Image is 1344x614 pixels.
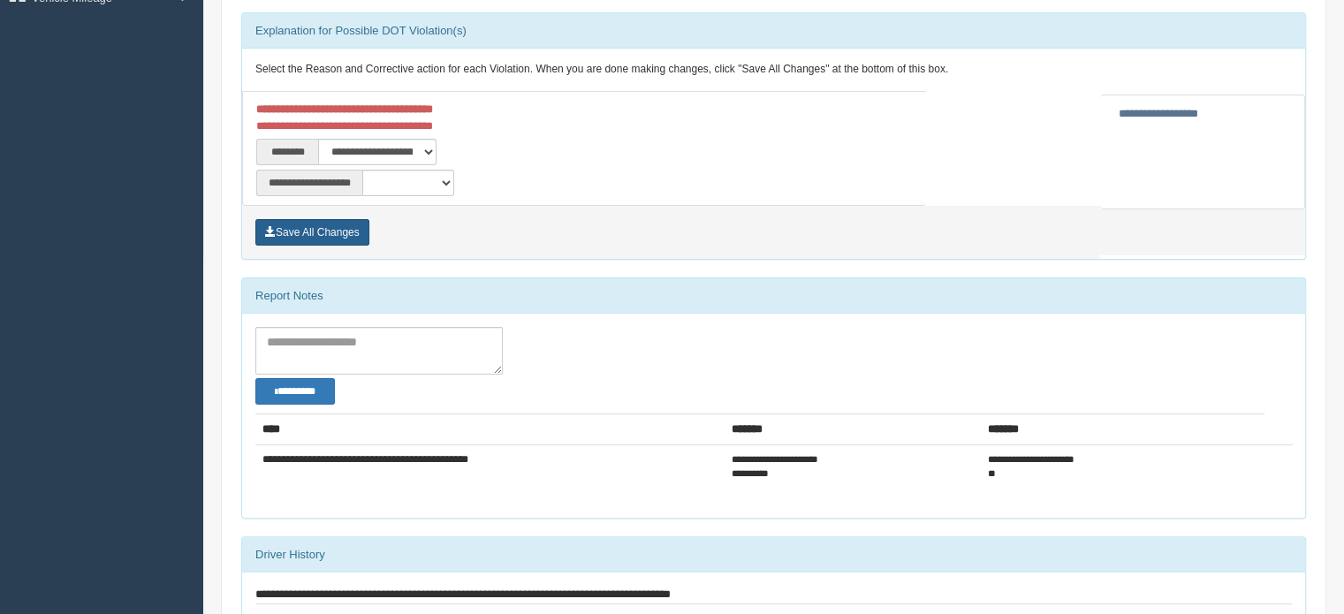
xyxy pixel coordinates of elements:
[242,13,1305,49] div: Explanation for Possible DOT Violation(s)
[242,537,1305,572] div: Driver History
[242,49,1305,91] div: Select the Reason and Corrective action for each Violation. When you are done making changes, cli...
[255,219,369,246] button: Save
[242,278,1305,314] div: Report Notes
[255,378,335,405] button: Change Filter Options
